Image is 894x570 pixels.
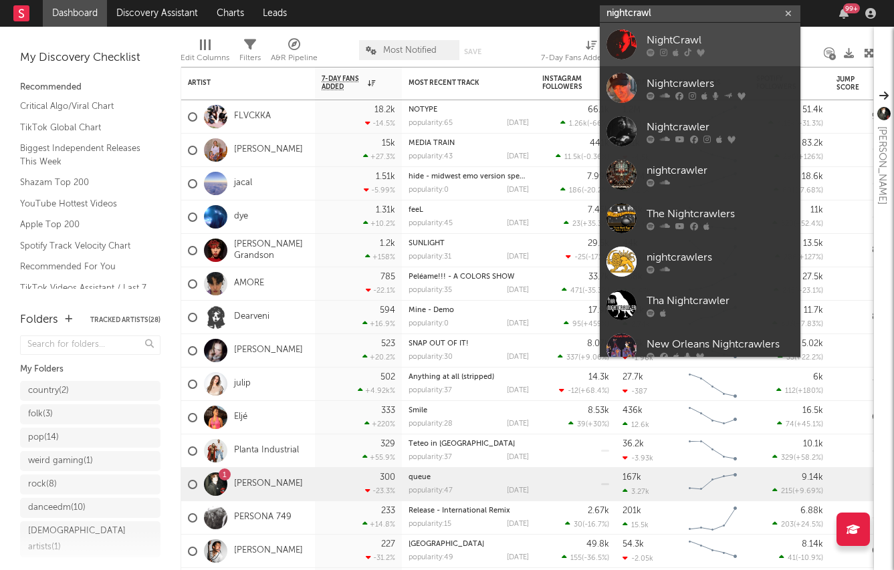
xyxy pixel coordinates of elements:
span: +7.83 % [796,321,821,328]
span: 41 [788,555,796,562]
div: popularity: 47 [409,487,453,494]
div: 83.9 [836,476,890,492]
a: Apple Top 200 [20,217,147,232]
div: -1.96k [623,353,653,362]
div: ( ) [772,486,823,495]
div: 13.5k [803,239,823,248]
div: 785 [380,273,395,281]
div: +220 % [364,420,395,428]
span: +45.1 % [796,421,821,428]
div: hide - midwest emo version sped up [409,173,529,180]
span: +52.4 % [796,221,821,228]
button: Tracked Artists(28) [90,317,160,323]
div: 7.99k [587,172,609,181]
a: dye [234,211,248,223]
div: [DATE] [507,353,529,361]
a: Peléame!!! - A COLORS SHOW [409,273,514,281]
div: 300 [380,473,395,482]
div: 6.88k [800,507,823,515]
svg: Chart title [683,501,743,535]
span: 471 [570,287,582,295]
span: 329 [781,454,794,462]
a: SUNLIGHT [409,240,445,247]
a: Anything at all (stripped) [409,374,494,381]
div: 436k [623,406,643,415]
div: popularity: 37 [409,387,452,394]
a: Teteo in [GEOGRAPHIC_DATA] [409,440,515,448]
span: +30 % [588,421,607,428]
div: ( ) [564,319,609,328]
div: -14.5 % [365,119,395,128]
div: A&R Pipeline [271,33,318,72]
div: 87.4 [836,176,890,192]
button: Save [464,48,481,55]
div: ( ) [777,420,823,428]
div: 594 [380,306,395,315]
a: nightcrawler [600,153,800,196]
div: MEDIA TRAIN [409,140,529,147]
div: [DEMOGRAPHIC_DATA] artists ( 1 ) [28,523,126,555]
div: [DATE] [507,521,529,528]
a: TikTok Videos Assistant / Last 7 Days - Top [20,281,147,308]
a: Release - International Remix [409,507,510,515]
div: Artist [188,79,288,87]
div: Nightcrawler [647,119,794,135]
div: 5.02k [802,339,823,348]
div: folk ( 3 ) [28,406,53,422]
div: 51.4k [802,106,823,114]
a: AMORE [234,278,264,289]
span: -25 [574,254,586,261]
a: SNAP OUT OF IT! [409,340,469,347]
div: 66.1k [588,106,609,114]
span: 39 [577,421,586,428]
span: -12 [568,388,578,395]
div: 9.14k [802,473,823,482]
span: 186 [569,187,582,194]
div: 201k [623,507,641,515]
div: nightcrawlers [647,249,794,265]
div: Recommended [20,80,160,96]
a: [PERSON_NAME] [234,478,303,490]
a: folk(3) [20,404,160,424]
span: -16.7 % [584,521,607,529]
div: 11.7k [804,306,823,315]
div: 7-Day Fans Added (7-Day Fans Added) [541,50,641,66]
div: 18.6k [802,172,823,181]
div: 1.31k [376,206,395,215]
span: -10.9 % [798,555,821,562]
div: +4.92k % [358,386,395,395]
span: +35.3 % [582,221,607,228]
div: +10.2 % [363,219,395,228]
div: 7.45k [588,206,609,215]
span: 337 [566,354,578,362]
svg: Chart title [683,434,743,468]
div: 15.5k [623,521,649,529]
div: ( ) [559,386,609,395]
div: [DATE] [507,420,529,428]
div: danceedm ( 10 ) [28,500,86,516]
div: Anything at all (stripped) [409,374,529,381]
div: -387 [623,387,647,396]
div: SNAP OUT OF IT! [409,340,529,347]
div: My Discovery Checklist [20,50,160,66]
div: 27.5k [802,273,823,281]
div: nightcrawler [647,162,794,178]
span: +68.4 % [580,388,607,395]
span: +9.06 % [580,354,607,362]
div: 1.51k [376,172,395,181]
a: jacal [234,178,252,189]
div: +14.8 % [362,520,395,529]
a: Shazam Top 200 [20,175,147,190]
a: [PERSON_NAME] [234,545,303,557]
div: ( ) [779,553,823,562]
div: 523 [381,339,395,348]
div: rock ( 8 ) [28,476,57,492]
div: [DATE] [507,454,529,461]
span: +126 % [798,154,821,161]
a: Nightcrawlers [600,66,800,110]
a: nightcrawlers [600,240,800,283]
a: YouTube Hottest Videos [20,196,147,211]
a: MEDIA TRAIN [409,140,455,147]
div: Most Recent Track [409,79,509,87]
div: 83.2k [802,139,823,148]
